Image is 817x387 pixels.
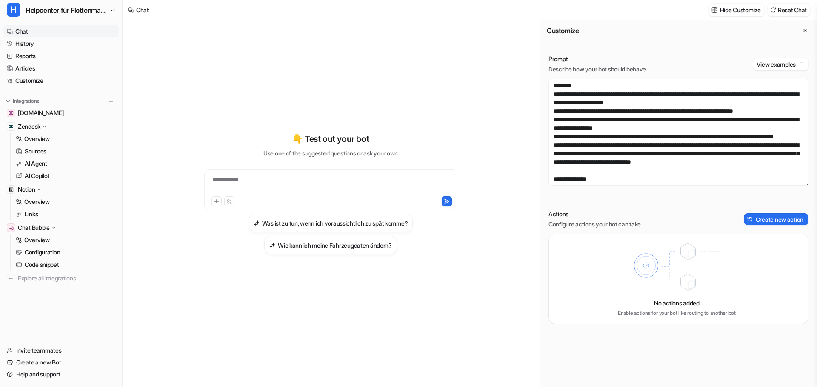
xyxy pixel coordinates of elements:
button: Start recording [54,278,61,285]
img: explore all integrations [7,274,15,282]
div: eesel • [DATE] [14,241,51,246]
button: go back [6,3,22,20]
a: History [3,38,119,50]
h2: Customize [547,26,579,35]
p: Configure actions your bot can take. [548,220,642,229]
h3: Wie kann ich meine Fahrzeugdaten ändern? [278,241,392,250]
button: Was ist zu tun, wenn ich voraussichtlich zu spät komme?Was ist zu tun, wenn ich voraussichtlich z... [249,214,413,232]
a: Overview [12,133,119,145]
span: Explore all integrations [18,271,115,285]
a: Reports [3,50,119,62]
a: dagoexpress.com[DOMAIN_NAME] [3,107,119,119]
a: Customize [3,75,119,87]
p: No actions added [654,299,700,308]
button: Emoji picker [13,278,20,285]
p: Overview [24,198,50,206]
p: Sources [25,147,46,155]
button: Gif picker [27,278,34,285]
p: Use one of the suggested questions or ask your own [263,149,398,158]
button: Reset Chat [768,4,810,16]
button: Create new action [744,213,808,225]
h1: eesel [41,4,59,11]
img: Notion [9,187,14,192]
p: 👇 Test out your bot [292,133,369,145]
a: Invite teammates [3,345,119,356]
img: Chat Bubble [9,225,14,230]
span: H [7,3,20,17]
p: Integrations [13,98,39,105]
div: Thanks, Kyva [14,218,133,234]
div: [DATE] [7,254,163,266]
p: Zendesk [18,122,40,131]
a: Articles [3,62,119,74]
img: Wie kann ich meine Fahrzeugdaten ändern? [269,242,275,249]
a: Explore all integrations [3,272,119,284]
div: [PERSON_NAME] ([PHONE_NUMBER]) | DAGO Express All about your orders Shipping changes, cancellatio... [37,11,157,44]
a: Code snippet [12,259,119,271]
span: Helpcenter für Flottenmanager (CarrierHub) [26,4,108,16]
div: Hi [PERSON_NAME], ​ [14,159,133,176]
button: View examples [752,58,808,70]
p: Code snippet [25,260,59,269]
p: Links [25,210,38,218]
p: Overview [24,135,50,143]
a: Overview [12,234,119,246]
h3: Was ist zu tun, wenn ich voraussichtlich zu spät komme? [262,219,408,228]
a: Chat [3,25,119,37]
textarea: Message… [7,260,163,275]
a: Support-Center [37,84,83,91]
img: expand menu [5,98,11,104]
p: Chat Bubble [18,223,50,232]
button: Hide Customize [709,4,764,16]
img: customize [711,7,717,13]
button: Send a message… [146,275,160,288]
a: AI Copilot [12,170,119,182]
div: Close [149,3,165,19]
a: Links [12,208,119,220]
a: Overview [12,196,119,208]
p: AI Agent [25,159,47,168]
div: Express transport (up to 1200kg) – Partial and Full Truckload (up to 24t) DAGO Express GmbH, [PER... [37,84,157,142]
p: Describe how your bot should behave. [548,65,647,73]
img: dagoexpress.com [9,110,14,116]
button: Wie kann ich meine Fahrzeugdaten ändern?Wie kann ich meine Fahrzeugdaten ändern? [264,236,397,254]
img: create-action-icon.svg [747,216,753,222]
a: Configuration [12,246,119,258]
button: Upload attachment [40,278,47,285]
img: menu_add.svg [108,98,114,104]
div: eesel says… [7,154,163,254]
p: Configuration [25,248,60,257]
img: Was ist zu tun, wenn ich voraussichtlich zu spät komme? [254,220,260,226]
p: Overview [24,236,50,244]
a: My orders [37,61,67,68]
p: Prompt [548,55,647,63]
p: Active 21h ago [41,11,83,19]
button: Home [133,3,149,20]
p: Notion [18,185,35,194]
a: AI Agent [12,158,119,169]
button: Close flyout [800,25,810,36]
div: I've passed your request to the team and will let you know once the icon has been disabled for yo... [14,176,133,218]
p: Actions [548,210,642,218]
img: Profile image for eesel [24,5,38,18]
img: Zendesk [9,124,14,129]
div: Chat [136,6,149,14]
p: Hide Customize [720,6,761,14]
a: [DOMAIN_NAME] [57,101,107,108]
a: Help and support [3,368,119,380]
p: Enable actions for your bot like routing to another bot [618,309,736,317]
p: AI Copilot [25,172,49,180]
button: Integrations [3,97,42,105]
img: reset [770,7,776,13]
a: Sources [12,145,119,157]
div: Hi [PERSON_NAME],​I've passed your request to the team and will let you know once the icon has be... [7,154,140,239]
span: [DOMAIN_NAME] [18,109,64,117]
a: Create a new Bot [3,356,119,368]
